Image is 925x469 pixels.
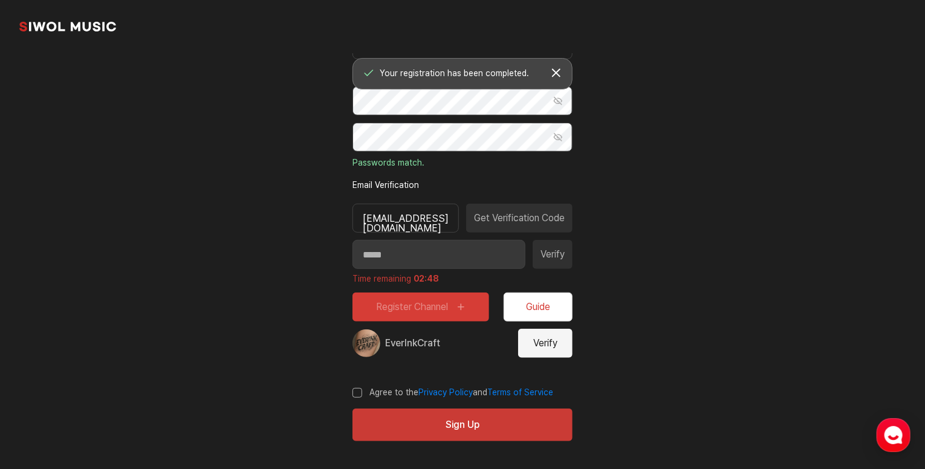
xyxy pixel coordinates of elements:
strong: 02:48 [414,274,439,283]
input: Password [352,123,573,152]
label: required [352,179,573,192]
p: Time remaining [352,273,573,285]
span: Your registration has been completed. [380,67,548,80]
span: Messages [100,387,136,397]
a: Messages [80,369,156,399]
span: EverInkCraft [385,336,440,351]
p: Passwords match. [352,157,573,169]
div: [EMAIL_ADDRESS][DOMAIN_NAME] [352,204,459,233]
a: Settings [156,369,232,399]
a: Privacy Policy [418,387,473,397]
button: Show Password [544,123,573,152]
span: Settings [179,387,209,396]
button: Show Password [544,86,573,115]
label: Agree to the and [352,387,553,399]
button: Verify [518,329,573,358]
a: Home [4,369,80,399]
button: Guide [504,293,573,322]
span: Home [31,387,52,396]
button: 토스트창 닫기 [545,62,567,84]
a: Terms of Service [487,387,553,397]
img: Channel Profile Image [352,329,380,357]
button: Sign Up [352,409,573,441]
input: Password [352,86,573,115]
